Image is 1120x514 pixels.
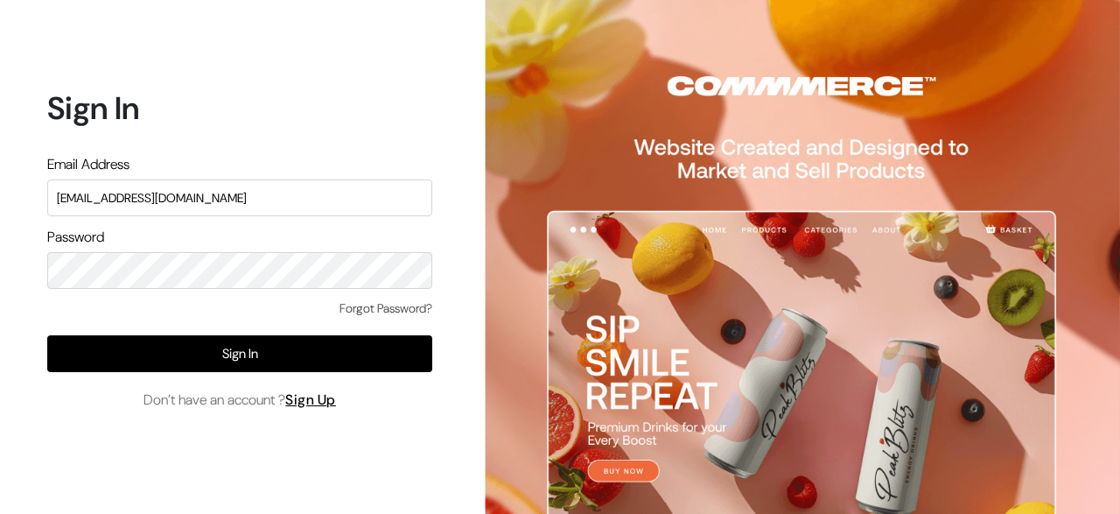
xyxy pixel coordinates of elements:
label: Password [47,227,104,248]
label: Email Address [47,154,129,175]
a: Forgot Password? [339,299,432,318]
span: Don’t have an account ? [143,390,336,411]
a: Sign Up [285,391,336,409]
h1: Sign In [47,89,432,127]
button: Sign In [47,335,432,372]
